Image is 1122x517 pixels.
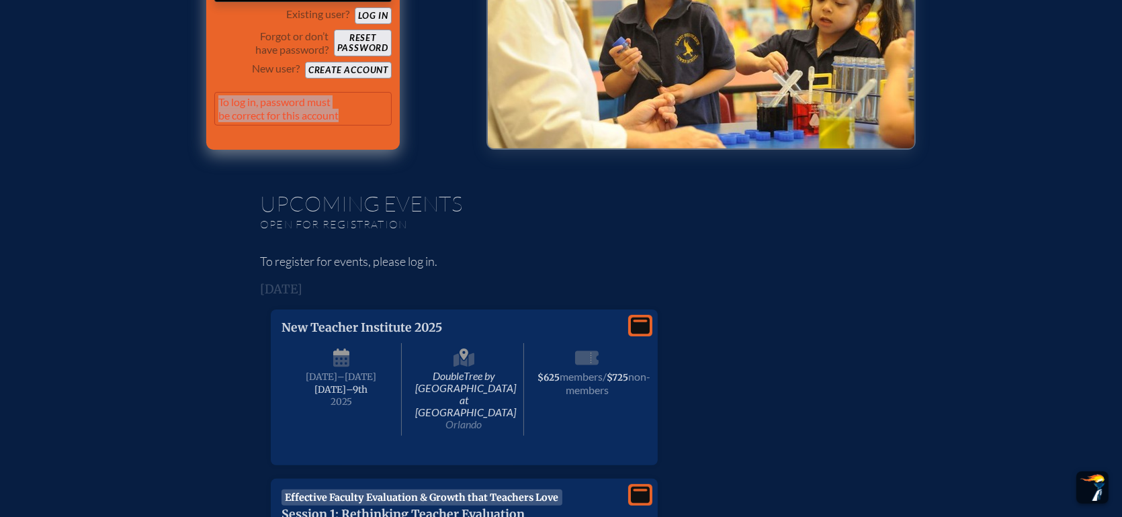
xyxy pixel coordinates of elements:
[260,218,615,231] p: Open for registration
[537,372,560,383] span: $625
[334,30,392,56] button: Resetpassword
[355,7,392,24] button: Log in
[314,384,368,395] span: [DATE]–⁠9th
[292,397,390,407] span: 2025
[607,372,628,383] span: $725
[404,343,525,436] span: DoubleTree by [GEOGRAPHIC_DATA] at [GEOGRAPHIC_DATA]
[282,489,562,506] span: Effective Faculty Evaluation & Growth that Teachers Love
[603,370,607,383] span: /
[1079,474,1106,501] img: To the top
[566,370,651,396] span: non-members
[446,418,482,430] span: Orlando
[337,371,376,383] span: –[DATE]
[305,62,392,79] button: Create account
[214,92,392,126] p: To log in, password must be correct for this account
[260,252,862,271] p: To register for events, please log in.
[214,30,329,56] p: Forgot or don’t have password?
[286,7,349,21] p: Existing user?
[252,62,300,75] p: New user?
[1076,471,1109,504] button: Scroll Top
[260,283,862,296] h3: [DATE]
[306,371,337,383] span: [DATE]
[282,320,620,335] p: New Teacher Institute 2025
[560,370,603,383] span: members
[260,193,862,214] h1: Upcoming Events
